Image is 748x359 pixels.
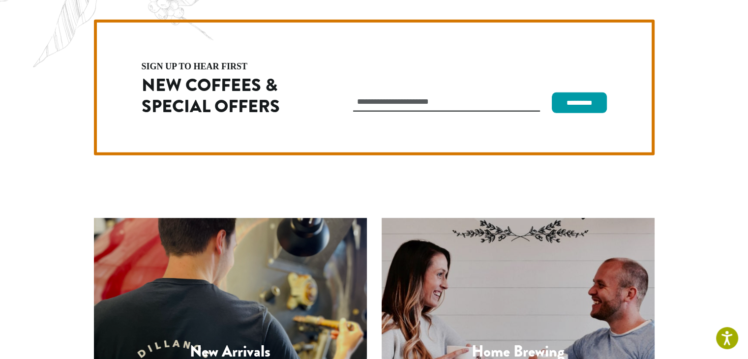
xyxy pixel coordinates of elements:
[142,75,311,117] h2: New Coffees & Special Offers
[142,62,311,71] h4: sign up to hear first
